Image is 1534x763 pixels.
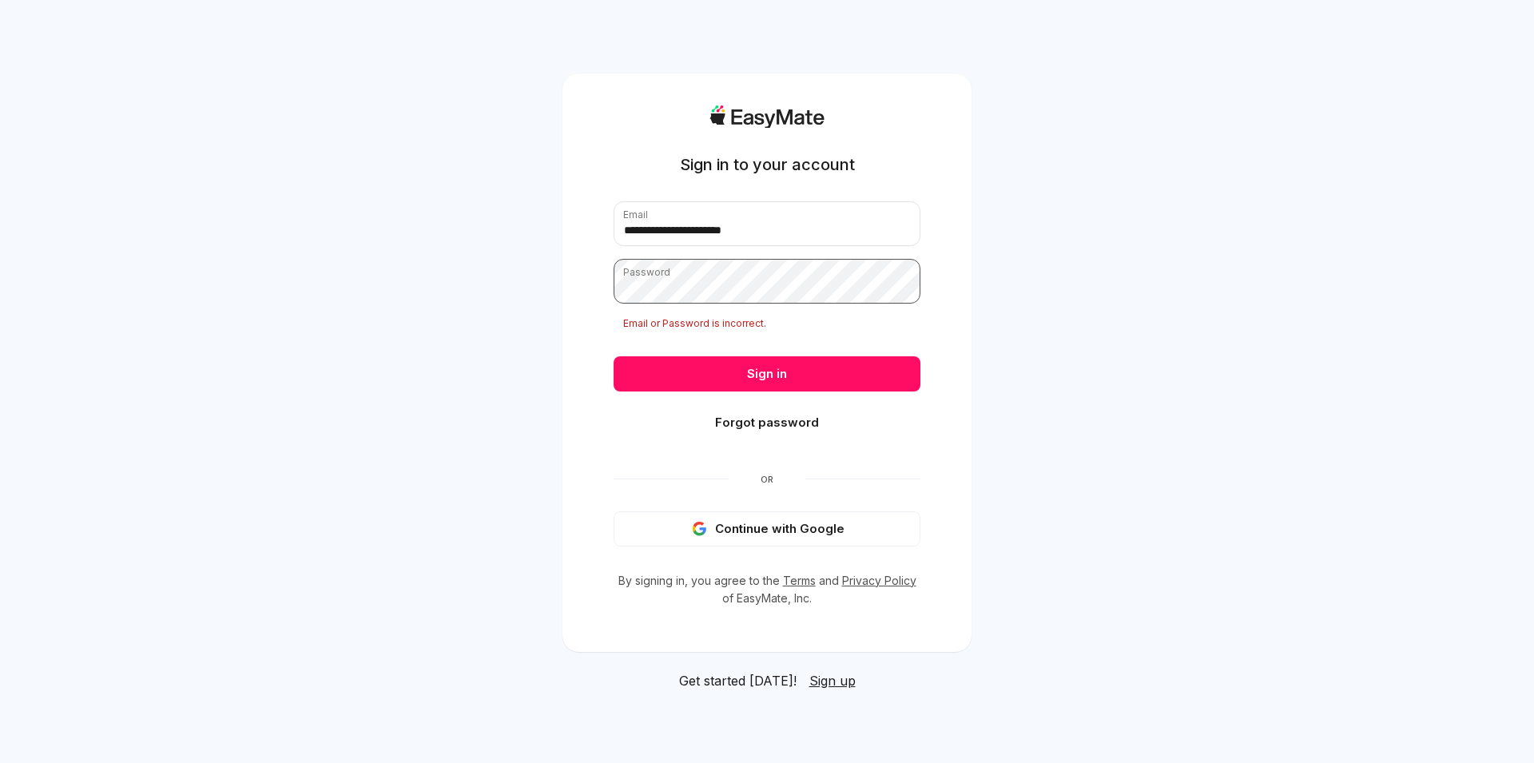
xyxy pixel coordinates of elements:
a: Sign up [809,671,856,690]
p: By signing in, you agree to the and of EasyMate, Inc. [614,572,920,607]
span: Sign up [809,673,856,689]
h1: Sign in to your account [680,153,855,176]
button: Sign in [614,356,920,391]
span: Or [729,473,805,486]
button: Continue with Google [614,511,920,546]
span: Get started [DATE]! [679,671,797,690]
a: Privacy Policy [842,574,916,587]
a: Terms [783,574,816,587]
button: Forgot password [614,405,920,440]
p: Email or Password is incorrect. [614,316,920,331]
